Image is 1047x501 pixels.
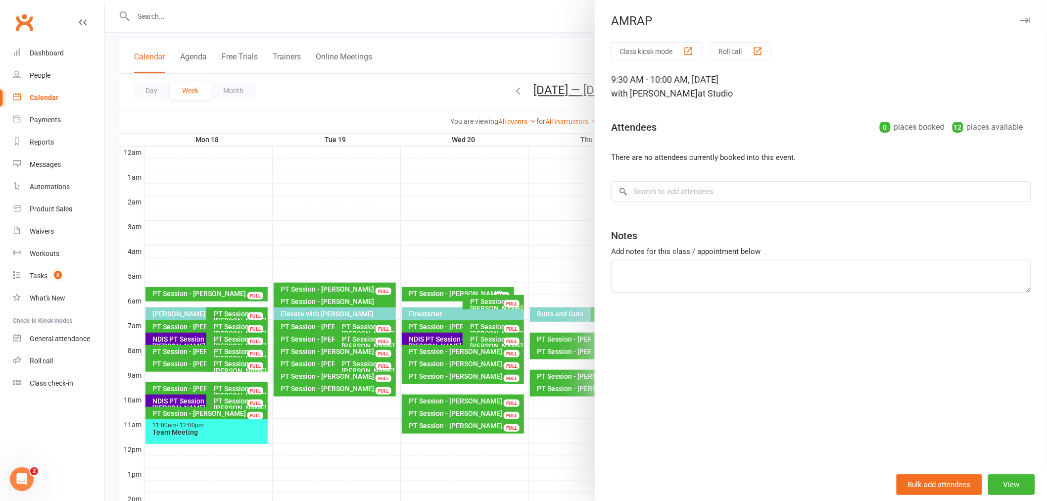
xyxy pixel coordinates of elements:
a: People [13,64,104,87]
div: Calendar [30,94,58,101]
div: Reports [30,138,54,146]
button: Roll call [710,42,771,60]
div: AMRAP [595,14,1047,28]
a: Class kiosk mode [13,372,104,395]
a: What's New [13,287,104,309]
a: Workouts [13,243,104,265]
div: Notes [611,229,637,243]
div: Messages [30,160,61,168]
a: Reports [13,131,104,153]
span: with [PERSON_NAME] [611,88,698,99]
button: Class kiosk mode [611,42,702,60]
div: Add notes for this class / appointment below [611,246,1031,257]
div: What's New [30,294,65,302]
div: Payments [30,116,61,124]
div: Attendees [611,120,657,134]
div: Product Sales [30,205,72,213]
div: Tasks [30,272,48,280]
input: Search to add attendees [611,181,1031,202]
a: Automations [13,176,104,198]
div: Roll call [30,357,53,365]
div: places available [952,120,1023,134]
a: Tasks 6 [13,265,104,287]
span: at Studio [698,88,733,99]
div: Class check-in [30,379,73,387]
div: 0 [880,122,891,133]
li: There are no attendees currently booked into this event. [611,151,1031,163]
span: 2 [30,467,38,475]
span: 6 [54,271,62,279]
iframe: Intercom live chat [10,467,34,491]
a: Product Sales [13,198,104,220]
div: 12 [952,122,963,133]
div: General attendance [30,335,90,343]
a: Clubworx [12,10,37,35]
a: Dashboard [13,42,104,64]
a: Calendar [13,87,104,109]
a: Messages [13,153,104,176]
div: Automations [30,183,70,191]
button: Bulk add attendees [897,474,982,495]
a: General attendance kiosk mode [13,328,104,350]
div: places booked [880,120,945,134]
a: Roll call [13,350,104,372]
a: Payments [13,109,104,131]
div: 9:30 AM - 10:00 AM, [DATE] [611,73,1031,100]
div: Dashboard [30,49,64,57]
div: Waivers [30,227,54,235]
button: View [988,474,1035,495]
div: People [30,71,50,79]
div: Workouts [30,250,59,257]
a: Waivers [13,220,104,243]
